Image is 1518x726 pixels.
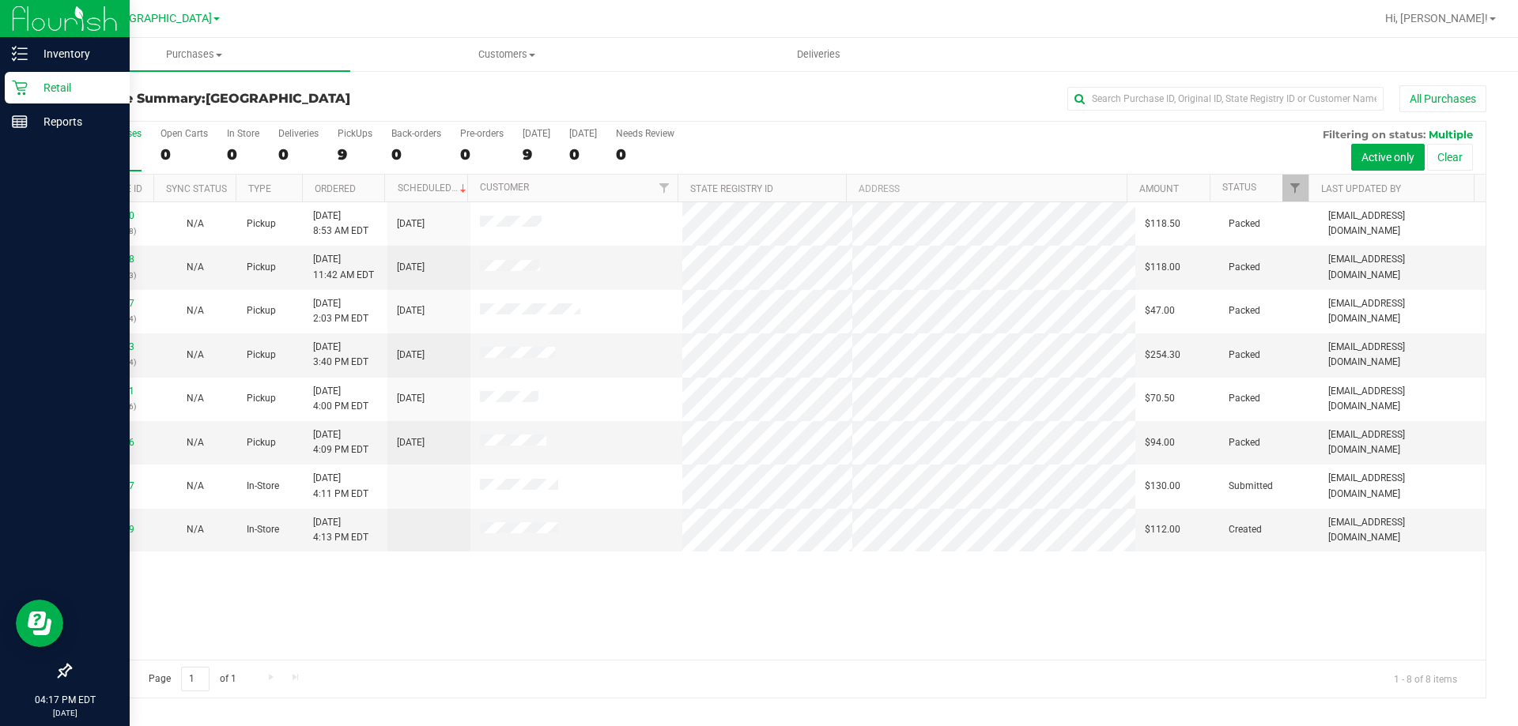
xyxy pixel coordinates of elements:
div: 0 [160,145,208,164]
span: Submitted [1229,479,1273,494]
span: Pickup [247,260,276,275]
span: [EMAIL_ADDRESS][DOMAIN_NAME] [1328,384,1476,414]
input: 1 [181,667,210,691]
span: Not Applicable [187,349,204,360]
span: Packed [1229,216,1260,231]
div: 0 [569,145,597,164]
a: 11974397 [90,298,134,309]
inline-svg: Reports [12,114,28,130]
span: [DATE] 2:03 PM EDT [313,296,368,326]
div: Needs Review [616,128,674,139]
button: N/A [187,260,204,275]
div: Open Carts [160,128,208,139]
span: [EMAIL_ADDRESS][DOMAIN_NAME] [1328,515,1476,545]
span: [DATE] 3:40 PM EDT [313,340,368,370]
span: $112.00 [1145,522,1180,537]
span: [DATE] 4:13 PM EDT [313,515,368,545]
a: 11975283 [90,341,134,352]
button: N/A [187,216,204,231]
span: $94.00 [1145,435,1175,450]
button: N/A [187,391,204,406]
div: Deliveries [278,128,319,139]
span: Packed [1229,348,1260,363]
a: Amount [1139,183,1179,194]
span: In-Store [247,522,279,537]
span: [DATE] 11:42 AM EDT [313,252,374,282]
a: Sync Status [166,183,227,194]
a: Filter [651,175,678,201]
div: PickUps [338,128,372,139]
span: $254.30 [1145,348,1180,363]
p: [DATE] [7,707,123,719]
span: Pickup [247,435,276,450]
p: Inventory [28,44,123,63]
span: [EMAIL_ADDRESS][DOMAIN_NAME] [1328,209,1476,239]
span: [DATE] [397,260,425,275]
th: Address [846,175,1127,202]
button: All Purchases [1399,85,1486,112]
span: Packed [1229,260,1260,275]
span: Packed [1229,435,1260,450]
span: [EMAIL_ADDRESS][DOMAIN_NAME] [1328,340,1476,370]
button: N/A [187,435,204,450]
a: Customers [350,38,663,71]
div: 9 [523,145,550,164]
span: Pickup [247,348,276,363]
span: Not Applicable [187,305,204,316]
span: Hi, [PERSON_NAME]! [1385,12,1488,24]
a: Status [1222,182,1256,193]
div: 0 [391,145,441,164]
span: Created [1229,522,1262,537]
p: 04:17 PM EDT [7,693,123,707]
span: [DATE] 4:09 PM EDT [313,427,368,457]
div: [DATE] [523,128,550,139]
span: Multiple [1429,128,1473,141]
span: $118.00 [1145,260,1180,275]
span: $70.50 [1145,391,1175,406]
p: Reports [28,112,123,131]
a: Customer [480,182,529,193]
span: [EMAIL_ADDRESS][DOMAIN_NAME] [1328,296,1476,326]
a: 11971890 [90,210,134,221]
span: Filtering on status: [1323,128,1425,141]
button: N/A [187,522,204,537]
span: Customers [351,47,662,62]
span: $118.50 [1145,216,1180,231]
a: 11975666 [90,437,134,448]
a: Scheduled [398,182,470,194]
span: Not Applicable [187,480,204,491]
span: Packed [1229,391,1260,406]
button: Clear [1427,144,1473,171]
a: 11973238 [90,254,134,265]
a: Purchases [38,38,350,71]
span: [DATE] 4:11 PM EDT [313,471,368,501]
button: N/A [187,348,204,363]
a: Filter [1282,175,1308,201]
span: Pickup [247,391,276,406]
span: Not Applicable [187,261,204,273]
span: Not Applicable [187,393,204,404]
div: 0 [227,145,259,164]
span: [DATE] [397,348,425,363]
div: 0 [278,145,319,164]
span: [DATE] 4:00 PM EDT [313,384,368,414]
span: Not Applicable [187,524,204,535]
a: 11975769 [90,524,134,535]
a: State Registry ID [690,183,773,194]
inline-svg: Inventory [12,46,28,62]
span: [EMAIL_ADDRESS][DOMAIN_NAME] [1328,471,1476,501]
button: N/A [187,479,204,494]
span: $130.00 [1145,479,1180,494]
inline-svg: Retail [12,80,28,96]
span: [GEOGRAPHIC_DATA] [104,12,212,25]
span: 1 - 8 of 8 items [1381,667,1470,690]
span: [DATE] [397,391,425,406]
span: [DATE] [397,303,425,318]
span: Deliveries [776,47,862,62]
span: [DATE] [397,435,425,450]
span: Not Applicable [187,218,204,229]
span: $47.00 [1145,303,1175,318]
div: [DATE] [569,128,597,139]
span: Packed [1229,303,1260,318]
span: Page of 1 [135,667,249,691]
